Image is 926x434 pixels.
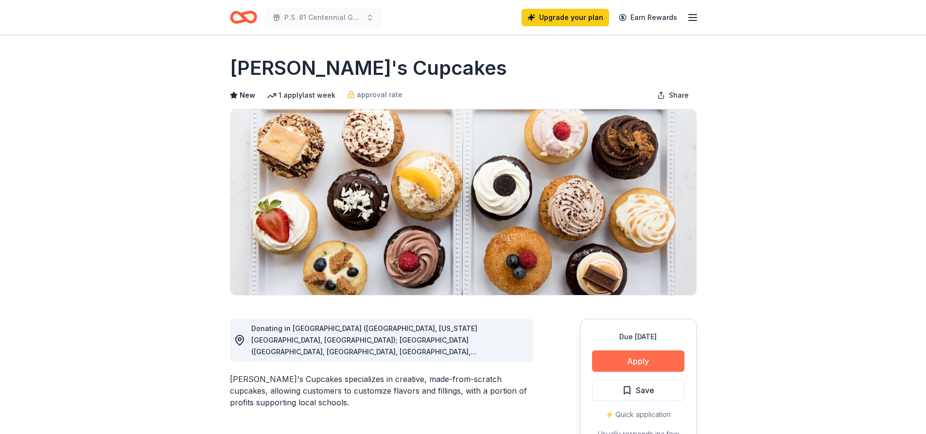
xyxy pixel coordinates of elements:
[230,54,507,82] h1: [PERSON_NAME]'s Cupcakes
[613,9,683,26] a: Earn Rewards
[592,380,684,401] button: Save
[636,384,654,397] span: Save
[240,89,255,101] span: New
[347,89,402,101] a: approval rate
[230,373,533,408] div: [PERSON_NAME]'s Cupcakes specializes in creative, made-from-scratch cupcakes, allowing customers ...
[649,86,697,105] button: Share
[357,89,402,101] span: approval rate
[251,324,524,414] span: Donating in [GEOGRAPHIC_DATA] ([GEOGRAPHIC_DATA], [US_STATE][GEOGRAPHIC_DATA], [GEOGRAPHIC_DATA])...
[230,6,257,29] a: Home
[592,409,684,420] div: ⚡️ Quick application
[522,9,609,26] a: Upgrade your plan
[230,109,696,295] img: Image for Molly's Cupcakes
[267,89,335,101] div: 1 apply last week
[592,331,684,343] div: Due [DATE]
[265,8,382,27] button: P.S. 81 Centennial Gala and Events
[592,350,684,372] button: Apply
[669,89,689,101] span: Share
[284,12,362,23] span: P.S. 81 Centennial Gala and Events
